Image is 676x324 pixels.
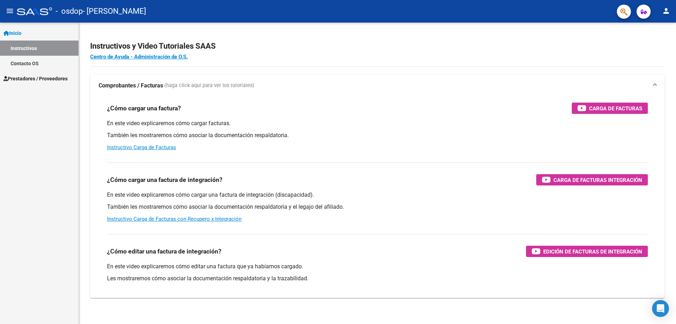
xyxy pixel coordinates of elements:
span: - [PERSON_NAME] [83,4,146,19]
span: Carga de Facturas Integración [553,176,642,184]
a: Centro de Ayuda - Administración de O.S. [90,54,188,60]
strong: Comprobantes / Facturas [99,82,163,90]
p: En este video explicaremos cómo editar una factura que ya habíamos cargado. [107,263,648,270]
div: Open Intercom Messenger [652,300,669,317]
mat-icon: menu [6,7,14,15]
p: En este video explicaremos cómo cargar facturas. [107,120,648,127]
span: Edición de Facturas de integración [543,247,642,256]
mat-icon: person [662,7,670,15]
p: También les mostraremos cómo asociar la documentación respaldatoria. [107,132,648,139]
span: Inicio [4,29,21,37]
p: En este video explicaremos cómo cargar una factura de integración (discapacidad). [107,191,648,199]
span: Prestadores / Proveedores [4,75,68,82]
h3: ¿Cómo cargar una factura de integración? [107,175,223,185]
span: Carga de Facturas [589,104,642,113]
h3: ¿Cómo editar una factura de integración? [107,246,221,256]
span: - osdop [56,4,83,19]
div: Comprobantes / Facturas (haga click aquí para ver los tutoriales) [90,97,665,298]
button: Carga de Facturas [572,103,648,114]
button: Carga de Facturas Integración [536,174,648,185]
mat-expansion-panel-header: Comprobantes / Facturas (haga click aquí para ver los tutoriales) [90,74,665,97]
p: Les mostraremos cómo asociar la documentación respaldatoria y la trazabilidad. [107,275,648,282]
button: Edición de Facturas de integración [526,246,648,257]
h2: Instructivos y Video Tutoriales SAAS [90,39,665,53]
p: También les mostraremos cómo asociar la documentación respaldatoria y el legajo del afiliado. [107,203,648,211]
span: (haga click aquí para ver los tutoriales) [164,82,254,90]
a: Instructivo Carga de Facturas con Recupero x Integración [107,216,242,222]
a: Instructivo Carga de Facturas [107,144,176,151]
h3: ¿Cómo cargar una factura? [107,103,181,113]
